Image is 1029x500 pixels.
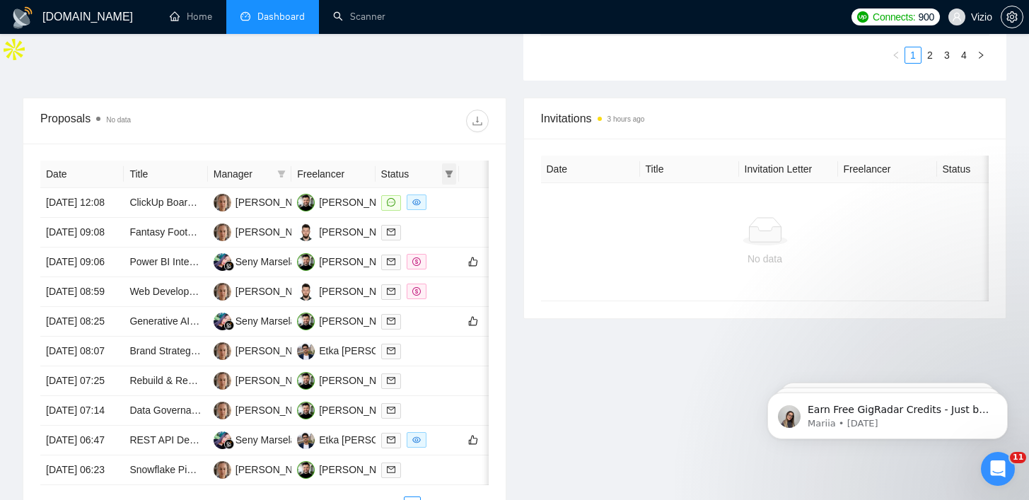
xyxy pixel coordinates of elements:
div: [PERSON_NAME] [236,462,317,477]
th: Date [40,161,124,188]
span: mail [387,287,395,296]
span: dollar [412,287,421,296]
td: Rebuild & Rebrand Painting Estimator Google Sheet [124,366,207,396]
th: Title [640,156,739,183]
button: dislike [486,431,503,448]
img: SM [214,431,231,449]
img: gigradar-bm.png [224,320,234,330]
th: Freelancer [291,161,375,188]
a: SMSeny Marsela [214,315,296,326]
a: ESEtka [PERSON_NAME] [297,344,423,356]
div: Etka [PERSON_NAME] [319,432,423,448]
span: mail [387,257,395,266]
img: ES [297,431,315,449]
span: mail [387,465,395,474]
div: [PERSON_NAME] [319,402,400,418]
span: filter [442,163,456,185]
img: SM [214,313,231,330]
div: [PERSON_NAME] [236,402,317,418]
span: Manager [214,166,272,182]
img: MC [297,223,315,241]
span: No data [106,116,131,124]
a: setting [1001,11,1023,23]
img: ES [297,342,315,360]
span: mail [387,317,395,325]
a: SK[PERSON_NAME] [214,404,317,415]
a: SK[PERSON_NAME] [214,285,317,296]
a: SK[PERSON_NAME] [214,374,317,385]
img: gigradar-bm.png [224,439,234,449]
a: OG[PERSON_NAME] [297,374,400,385]
span: eye [412,436,421,444]
img: OG [297,313,315,330]
a: SK[PERSON_NAME] [214,463,317,475]
a: MC[PERSON_NAME] [297,285,400,296]
td: [DATE] 08:59 [40,277,124,307]
span: download [467,115,488,127]
img: SK [214,194,231,211]
img: OG [297,194,315,211]
img: gigradar-bm.png [224,261,234,271]
div: Etka [PERSON_NAME] [319,343,423,359]
div: [PERSON_NAME] [236,343,317,359]
td: Snowflake Pipeline Development for Demo Purposes [124,455,207,485]
a: Generative AI Developer [129,315,238,327]
td: Brand Strategist & Web Designer Needed [124,337,207,366]
span: filter [277,170,286,178]
div: Seny Marsela [236,254,296,269]
span: Invitations [541,110,989,127]
a: SK[PERSON_NAME] [214,344,317,356]
span: mail [387,228,395,236]
a: SMSeny Marsela [214,255,296,267]
a: Snowflake Pipeline Development for Demo Purposes [129,464,362,475]
a: SMSeny Marsela [214,434,296,445]
a: OG[PERSON_NAME] [297,255,400,267]
span: message [387,198,395,207]
span: 11 [1010,452,1026,463]
a: Rebuild & Rebrand Painting Estimator Google Sheet [129,375,359,386]
a: SK[PERSON_NAME] [214,226,317,237]
div: Seny Marsela [236,313,296,329]
div: [PERSON_NAME] [319,313,400,329]
span: user [952,12,962,22]
td: REST API Developer with JSON Expertise [124,426,207,455]
span: mail [387,436,395,444]
img: SM [214,253,231,271]
a: SK[PERSON_NAME] [214,196,317,207]
div: [PERSON_NAME] [319,254,400,269]
span: eye [412,198,421,207]
button: like [465,313,482,330]
span: like [468,434,478,446]
td: [DATE] 07:25 [40,366,124,396]
img: SK [214,223,231,241]
img: upwork-logo.png [857,11,868,23]
a: MC[PERSON_NAME] [297,226,400,237]
span: filter [445,170,453,178]
div: [PERSON_NAME] [236,194,317,210]
div: Proposals [40,110,264,132]
a: Data Governance Expert Needed for Case Analysis and SQL Support [129,405,434,416]
button: like [465,431,482,448]
a: Brand Strategist & Web Designer Needed [129,345,313,356]
a: Power BI Integration with .NET & Angular [129,256,310,267]
td: [DATE] 07:14 [40,396,124,426]
iframe: Intercom live chat [981,452,1015,486]
td: ClickUp Board Setup Expert Needed [124,188,207,218]
img: SK [214,342,231,360]
button: dislike [486,313,503,330]
a: ESEtka [PERSON_NAME] [297,434,423,445]
span: like [468,315,478,327]
iframe: Intercom notifications message [746,363,1029,462]
a: OG[PERSON_NAME] [297,196,400,207]
span: like [468,256,478,267]
div: [PERSON_NAME] [236,373,317,388]
img: SK [214,372,231,390]
div: No data [552,251,978,267]
td: Fantasy Football App (MVP Development) [124,218,207,248]
img: SK [214,402,231,419]
td: [DATE] 08:07 [40,337,124,366]
td: [DATE] 08:25 [40,307,124,337]
a: homeHome [170,11,212,23]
